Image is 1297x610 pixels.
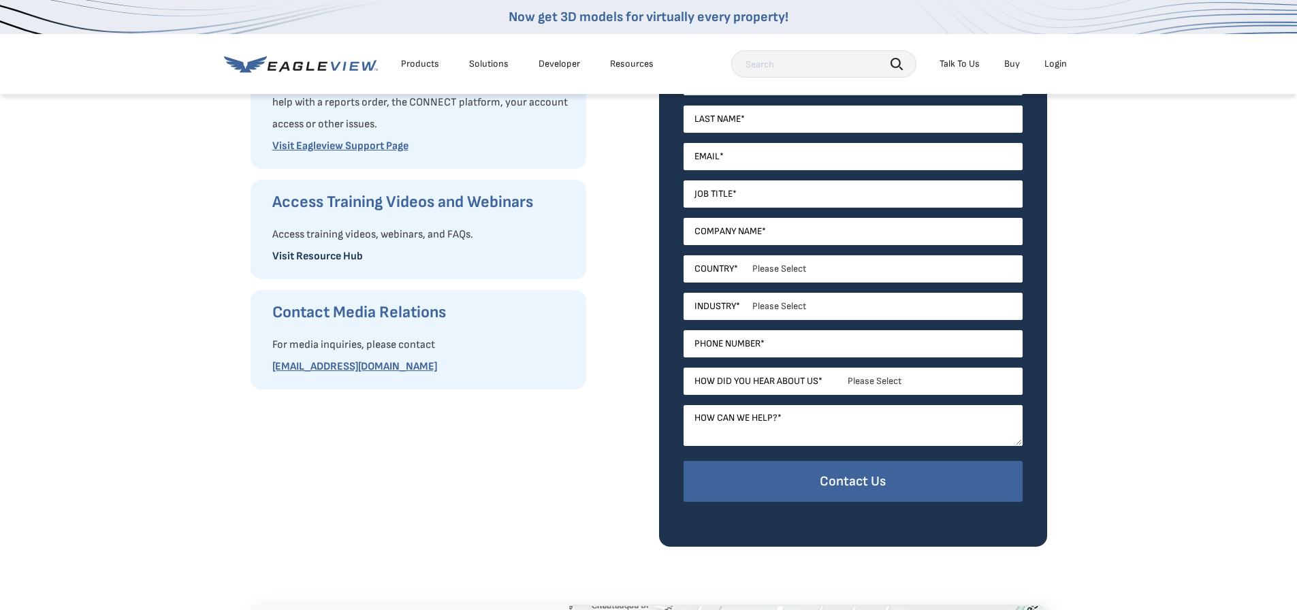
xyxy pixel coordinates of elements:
[272,334,573,356] p: For media inquiries, please contact
[401,58,439,70] div: Products
[509,9,788,25] a: Now get 3D models for virtually every property!
[940,58,980,70] div: Talk To Us
[272,224,573,246] p: Access training videos, webinars, and FAQs.
[272,140,409,152] a: Visit Eagleview Support Page
[272,360,437,373] a: [EMAIL_ADDRESS][DOMAIN_NAME]
[539,58,580,70] a: Developer
[684,461,1023,502] input: Contact Us
[1044,58,1067,70] div: Login
[1004,58,1020,70] a: Buy
[272,302,573,323] h3: Contact Media Relations
[272,70,573,135] p: For current Eagleview customers, visit our support page to get help with a reports order, the CON...
[272,250,363,263] a: Visit Resource Hub
[731,50,916,78] input: Search
[272,191,573,213] h3: Access Training Videos and Webinars
[610,58,654,70] div: Resources
[469,58,509,70] div: Solutions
